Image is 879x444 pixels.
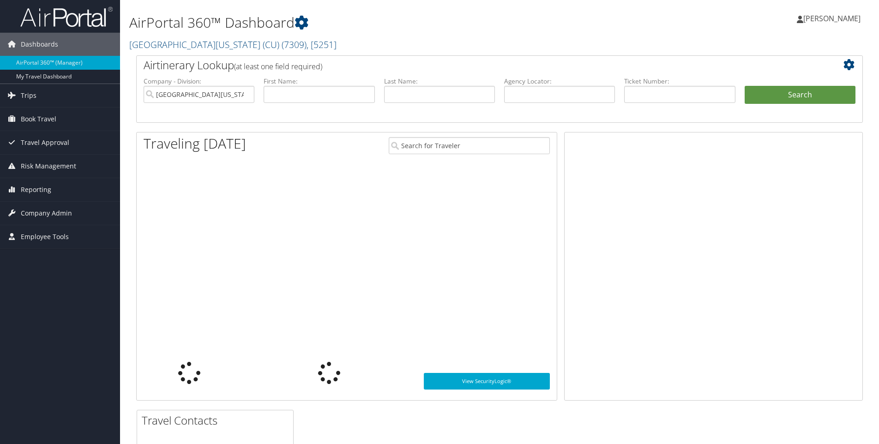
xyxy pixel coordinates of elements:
[264,77,374,86] label: First Name:
[389,137,550,154] input: Search for Traveler
[129,38,337,51] a: [GEOGRAPHIC_DATA][US_STATE] (CU)
[797,5,870,32] a: [PERSON_NAME]
[21,108,56,131] span: Book Travel
[307,38,337,51] span: , [ 5251 ]
[144,134,246,153] h1: Traveling [DATE]
[424,373,550,390] a: View SecurityLogic®
[282,38,307,51] span: ( 7309 )
[20,6,113,28] img: airportal-logo.png
[624,77,735,86] label: Ticket Number:
[144,77,254,86] label: Company - Division:
[21,155,76,178] span: Risk Management
[21,178,51,201] span: Reporting
[21,225,69,248] span: Employee Tools
[129,13,623,32] h1: AirPortal 360™ Dashboard
[745,86,855,104] button: Search
[21,84,36,107] span: Trips
[234,61,322,72] span: (at least one field required)
[144,57,795,73] h2: Airtinerary Lookup
[803,13,861,24] span: [PERSON_NAME]
[21,131,69,154] span: Travel Approval
[504,77,615,86] label: Agency Locator:
[21,202,72,225] span: Company Admin
[21,33,58,56] span: Dashboards
[142,413,293,428] h2: Travel Contacts
[384,77,495,86] label: Last Name:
